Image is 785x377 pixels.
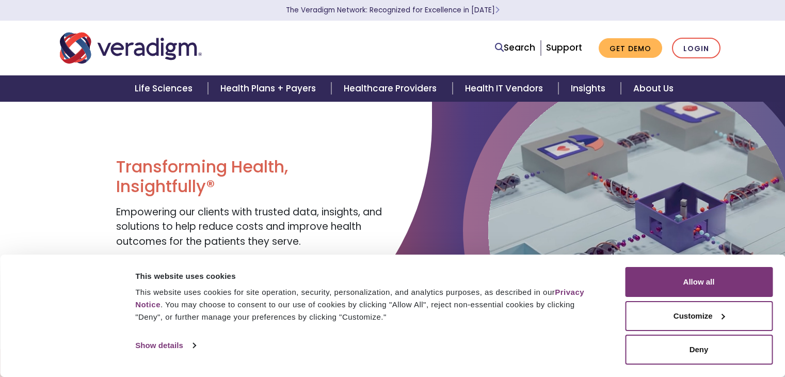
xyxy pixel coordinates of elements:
[135,338,195,353] a: Show details
[672,38,720,59] a: Login
[546,41,582,54] a: Support
[625,301,773,331] button: Customize
[208,75,331,102] a: Health Plans + Payers
[599,38,662,58] a: Get Demo
[286,5,500,15] a: The Veradigm Network: Recognized for Excellence in [DATE]Learn More
[495,41,535,55] a: Search
[116,205,382,248] span: Empowering our clients with trusted data, insights, and solutions to help reduce costs and improv...
[135,286,602,323] div: This website uses cookies for site operation, security, personalization, and analytics purposes, ...
[625,335,773,365] button: Deny
[453,75,558,102] a: Health IT Vendors
[331,75,452,102] a: Healthcare Providers
[135,270,602,282] div: This website uses cookies
[60,31,202,65] img: Veradigm logo
[621,75,686,102] a: About Us
[558,75,621,102] a: Insights
[122,75,208,102] a: Life Sciences
[495,5,500,15] span: Learn More
[625,267,773,297] button: Allow all
[116,157,385,197] h1: Transforming Health, Insightfully®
